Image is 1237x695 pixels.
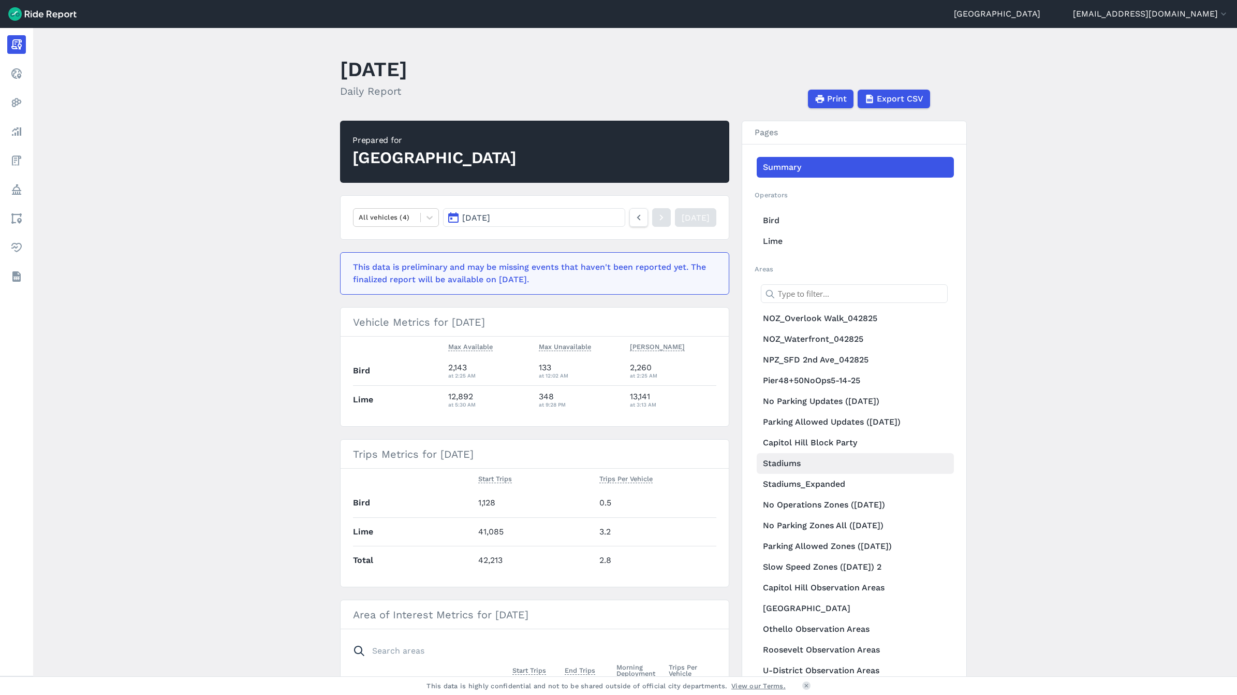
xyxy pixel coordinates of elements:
[757,557,954,577] a: Slow Speed Zones ([DATE]) 2
[340,83,407,99] h2: Daily Report
[353,489,474,517] th: Bird
[731,681,786,691] a: View our Terms.
[595,546,716,574] td: 2.8
[757,308,954,329] a: NOZ_Overlook Walk_042825
[630,390,717,409] div: 13,141
[7,93,26,112] a: Heatmaps
[630,371,717,380] div: at 2:25 AM
[448,371,531,380] div: at 2:25 AM
[539,390,622,409] div: 348
[630,361,717,380] div: 2,260
[757,231,954,252] a: Lime
[353,357,444,385] th: Bird
[757,453,954,474] a: Stadiums
[1073,8,1229,20] button: [EMAIL_ADDRESS][DOMAIN_NAME]
[539,371,622,380] div: at 12:02 AM
[353,517,474,546] th: Lime
[352,134,517,147] div: Prepared for
[8,7,77,21] img: Ride Report
[341,308,729,337] h3: Vehicle Metrics for [DATE]
[742,121,966,144] h3: Pages
[340,55,407,83] h1: [DATE]
[858,90,930,108] button: Export CSV
[954,8,1040,20] a: [GEOGRAPHIC_DATA]
[599,473,653,485] button: Trips Per Vehicle
[478,473,512,483] span: Start Trips
[757,370,954,391] a: Pier48+50NoOps5-14-25
[827,93,847,105] span: Print
[448,341,493,353] button: Max Available
[462,213,490,223] span: [DATE]
[7,209,26,228] a: Areas
[757,474,954,495] a: Stadiums_Expanded
[7,64,26,83] a: Realtime
[7,238,26,257] a: Health
[448,400,531,409] div: at 5:30 AM
[512,664,546,675] span: Start Trips
[448,390,531,409] div: 12,892
[757,536,954,557] a: Parking Allowed Zones ([DATE])
[757,640,954,660] a: Roosevelt Observation Areas
[877,93,923,105] span: Export CSV
[539,341,591,351] span: Max Unavailable
[616,661,660,678] span: Morning Deployment
[565,664,595,675] span: End Trips
[341,600,729,629] h3: Area of Interest Metrics for [DATE]
[630,341,685,351] span: [PERSON_NAME]
[669,661,717,680] button: Trips Per Vehicle
[347,642,710,660] input: Search areas
[757,577,954,598] a: Capitol Hill Observation Areas
[539,341,591,353] button: Max Unavailable
[565,664,595,677] button: End Trips
[7,35,26,54] a: Report
[474,489,595,517] td: 1,128
[599,473,653,483] span: Trips Per Vehicle
[478,473,512,485] button: Start Trips
[757,515,954,536] a: No Parking Zones All ([DATE])
[7,180,26,199] a: Policy
[7,122,26,141] a: Analyze
[353,546,474,574] th: Total
[7,267,26,286] a: Datasets
[630,341,685,353] button: [PERSON_NAME]
[353,261,710,286] div: This data is preliminary and may be missing events that haven't been reported yet. The finalized ...
[755,264,954,274] h2: Areas
[630,400,717,409] div: at 3:13 AM
[669,661,717,678] span: Trips Per Vehicle
[539,361,622,380] div: 133
[353,385,444,414] th: Lime
[595,517,716,546] td: 3.2
[761,284,948,303] input: Type to filter...
[755,190,954,200] h2: Operators
[539,400,622,409] div: at 9:28 PM
[341,440,729,469] h3: Trips Metrics for [DATE]
[512,664,546,677] button: Start Trips
[7,151,26,170] a: Fees
[675,208,716,227] a: [DATE]
[757,350,954,370] a: NPZ_SFD 2nd Ave_042825
[757,598,954,619] a: [GEOGRAPHIC_DATA]
[757,391,954,412] a: No Parking Updates ([DATE])
[757,157,954,178] a: Summary
[808,90,853,108] button: Print
[757,412,954,432] a: Parking Allowed Updates ([DATE])
[474,546,595,574] td: 42,213
[616,661,660,680] button: Morning Deployment
[757,495,954,515] a: No Operations Zones ([DATE])
[757,329,954,350] a: NOZ_Waterfront_042825
[757,432,954,453] a: Capitol Hill Block Party
[757,660,954,681] a: U-District Observation Areas
[448,361,531,380] div: 2,143
[352,147,517,169] div: [GEOGRAPHIC_DATA]
[595,489,716,517] td: 0.5
[757,210,954,231] a: Bird
[443,208,625,227] button: [DATE]
[474,517,595,546] td: 41,085
[448,341,493,351] span: Max Available
[757,619,954,640] a: Othello Observation Areas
